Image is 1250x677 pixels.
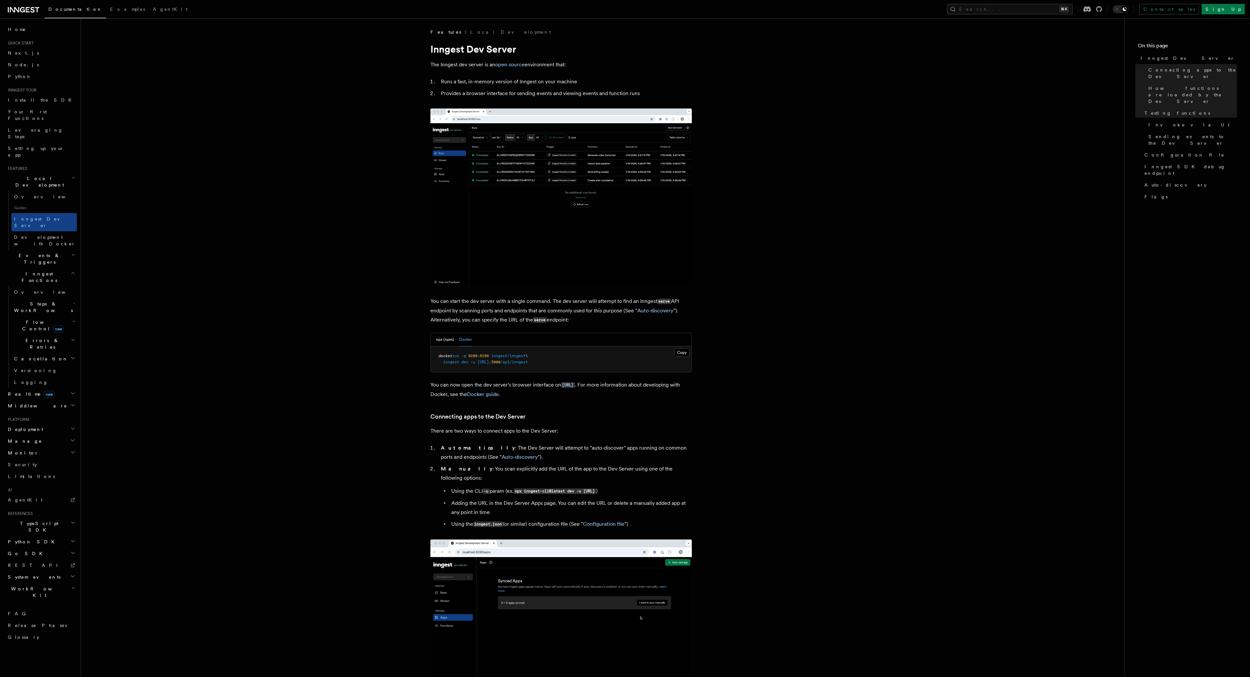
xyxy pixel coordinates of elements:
[1202,4,1245,14] a: Sign Up
[5,166,27,171] span: Features
[439,77,692,86] li: Runs a fast, in-memory version of Inngest on your machine
[5,173,77,191] button: Local Development
[5,586,71,599] span: Workflow Kit
[1059,6,1069,12] kbd: ⌘K
[477,354,480,358] span: :
[5,24,77,35] a: Home
[1142,161,1237,179] a: Inngest SDK debug endpoint
[106,2,149,18] a: Examples
[5,494,77,506] a: AgentKit
[533,317,547,323] code: serve
[5,124,77,142] a: Leveraging Steps
[8,50,39,56] span: Next.js
[430,297,692,325] p: You can start the dev server with a single command. The dev server will attempt to find an Innges...
[5,175,71,188] span: Local Development
[5,520,71,533] span: TypeScript SDK
[439,354,452,358] span: docker
[461,354,466,358] span: -p
[525,354,528,358] span: \
[430,380,692,399] p: You can now open the dev server's browser interface on . For more information about developing wi...
[473,521,503,527] code: inngest.json
[436,333,454,346] button: npx (npm)
[5,511,33,516] span: References
[452,354,459,358] span: run
[561,382,575,388] a: [URL]
[1146,64,1237,82] a: Connecting apps to the Dev Server
[8,97,75,103] span: Install the SDK
[5,94,77,106] a: Install the SDK
[149,2,192,18] a: AgentKit
[480,354,489,358] span: 8288
[8,611,29,616] span: FAQ
[1144,182,1207,188] span: Auto-discovery
[5,417,29,422] span: Platform
[449,499,692,517] li: Adding the URL in the Dev Server Apps page. You can edit the URL or delete a manually added app a...
[1142,191,1237,203] a: Flags
[11,316,77,335] button: Flow Controlnew
[11,353,77,365] button: Cancellation
[1146,119,1237,131] a: Invoke via UI
[1142,179,1237,191] a: Auto-discovery
[441,445,515,451] strong: Automatically
[11,203,77,213] span: Guides
[1144,193,1168,200] span: Flags
[11,365,77,376] a: Versioning
[1142,149,1237,161] a: Configuration file
[14,194,81,199] span: Overview
[11,337,71,350] span: Errors & Retries
[14,216,70,228] span: Inngest Dev Server
[459,333,472,346] button: Docker
[48,7,102,12] span: Documentation
[5,487,12,493] span: AI
[5,59,77,71] a: Node.js
[14,289,81,295] span: Overview
[495,61,525,68] a: open source
[439,443,692,462] li: : The Dev Server will attempt to "auto-discover" apps running on common ports and endpoints (See ...
[11,319,72,332] span: Flow Control
[1138,52,1237,64] a: Inngest Dev Server
[514,488,596,494] code: npx inngest-cli@latest dev -u [URL]
[1146,131,1237,149] a: Sending events to the Dev Server
[11,335,77,353] button: Errors & Retries
[441,466,492,472] strong: Manually
[1144,152,1225,158] span: Configuration file
[5,518,77,536] button: TypeScript SDK
[5,423,77,435] button: Deployment
[5,191,77,250] div: Local Development
[430,412,525,421] a: Connecting apps to the Dev Server
[1139,4,1199,14] a: Contact sales
[491,354,525,358] span: inngest/inngest
[500,360,528,364] span: /api/inngest
[5,268,77,286] button: Inngest Functions
[483,488,490,494] code: -u
[5,435,77,447] button: Manage
[1144,163,1237,176] span: Inngest SDK debug endpoint
[14,368,57,373] span: Versioning
[468,354,477,358] span: 8288
[5,583,77,601] button: Workflow Kit
[1142,107,1237,119] a: Testing functions
[8,623,67,628] span: Release Phases
[1148,67,1237,80] span: Connecting apps to the Dev Server
[491,360,500,364] span: 3000
[637,307,674,314] a: Auto-discovery
[5,400,77,412] button: Middleware
[8,462,37,467] span: Security
[443,360,459,364] span: inngest
[11,355,68,362] span: Cancellation
[583,521,625,527] a: Configuration file
[1148,85,1237,105] span: How functions are loaded by the Dev Server
[5,426,43,433] span: Deployment
[5,571,77,583] button: System events
[8,635,39,640] span: Glossary
[674,348,690,357] button: Copy
[5,574,60,580] span: System events
[5,88,37,93] span: Inngest tour
[5,619,77,631] a: Release Phases
[8,62,39,67] span: Node.js
[1138,42,1237,52] h4: On this page
[657,299,671,304] code: serve
[502,454,538,460] a: Auto-discovery
[5,252,71,265] span: Events & Triggers
[470,29,551,35] a: Local Development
